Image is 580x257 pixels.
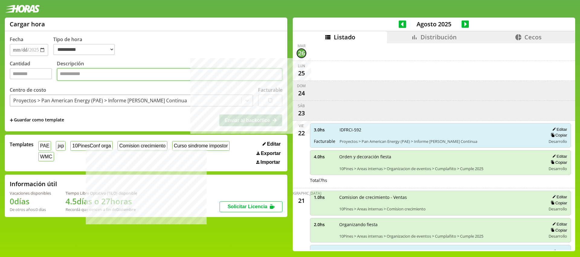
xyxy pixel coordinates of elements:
[406,20,462,28] span: Agosto 2025
[116,207,136,212] b: Diciembre
[314,222,335,227] span: 2.0 hs
[57,60,282,82] label: Descripción
[549,139,567,144] span: Desarrollo
[340,249,542,255] span: IDFRCI-592
[66,196,137,207] h1: 4.5 días o 27 horas
[549,233,567,239] span: Desarrollo
[255,150,282,157] button: Exportar
[38,141,51,150] button: PAE
[293,43,575,250] div: scrollable content
[261,141,282,147] button: Editar
[13,97,187,104] div: Proyectos > Pan American Energy (PAE) > Informe [PERSON_NAME] Continua
[549,133,567,138] button: Copiar
[70,141,113,150] button: 10PinesConf orga
[339,166,542,171] span: 10Pines > Areas internas > Organizacion de eventos > Cumplañito > Cumple 2025
[172,141,230,150] button: Curso sindrome impostor
[549,228,567,233] button: Copiar
[297,196,306,206] div: 21
[339,194,542,200] span: Comision de crecimiento - Ventas
[297,108,306,118] div: 23
[297,68,306,78] div: 25
[297,88,306,98] div: 24
[340,139,542,144] span: Proyectos > Pan American Energy (PAE) > Informe [PERSON_NAME] Continua
[524,33,542,41] span: Cecos
[549,206,567,212] span: Desarrollo
[38,152,54,161] button: WMC
[10,207,51,212] div: De otros años: 0 días
[314,127,335,133] span: 3.0 hs
[549,160,567,165] button: Copiar
[227,204,267,209] span: Solicitar Licencia
[297,128,306,138] div: 22
[267,141,281,147] span: Editar
[53,44,115,55] select: Tipo de hora
[10,68,52,79] input: Cantidad
[550,194,567,199] button: Editar
[314,249,335,255] span: 4.0 hs
[550,222,567,227] button: Editar
[339,222,542,227] span: Organizando fiesta
[549,200,567,206] button: Copiar
[340,127,542,133] span: IDFRCI-592
[310,177,571,183] div: Total 7 hs
[10,141,34,148] span: Templates
[282,191,321,196] div: [DEMOGRAPHIC_DATA]
[10,190,51,196] div: Vacaciones disponibles
[10,117,13,124] span: +
[10,60,57,82] label: Cantidad
[339,154,542,160] span: Orden y decoración fiesta
[334,33,355,41] span: Listado
[10,20,45,28] h1: Cargar hora
[57,68,282,81] textarea: Descripción
[297,48,306,58] div: 26
[549,166,567,171] span: Desarrollo
[550,154,567,159] button: Editar
[297,83,306,88] div: dom
[258,87,282,93] label: Facturable
[56,141,66,150] button: jxp
[220,201,282,212] button: Solicitar Licencia
[261,151,281,156] span: Exportar
[314,138,335,144] span: Facturable
[298,43,305,48] div: mar
[339,206,542,212] span: 10Pines > Areas internas > Comision crecimiento
[298,103,305,108] div: sáb
[53,36,120,56] label: Tipo de hora
[260,160,280,165] span: Importar
[10,180,57,188] h2: Información útil
[339,233,542,239] span: 10Pines > Areas internas > Organizacion de eventos > Cumplañito > Cumple 2025
[66,190,137,196] div: Tiempo Libre Optativo (TiLO) disponible
[10,196,51,207] h1: 0 días
[298,63,305,68] div: lun
[550,249,567,254] button: Editar
[118,141,167,150] button: Comision crecimiento
[10,36,23,43] label: Fecha
[66,207,137,212] div: Recordá que vencen a fin de
[10,117,64,124] span: +Guardar como template
[314,194,335,200] span: 1.0 hs
[550,127,567,132] button: Editar
[5,5,40,13] img: logotipo
[420,33,457,41] span: Distribución
[299,123,304,128] div: vie
[314,154,335,160] span: 4.0 hs
[10,87,46,93] label: Centro de costo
